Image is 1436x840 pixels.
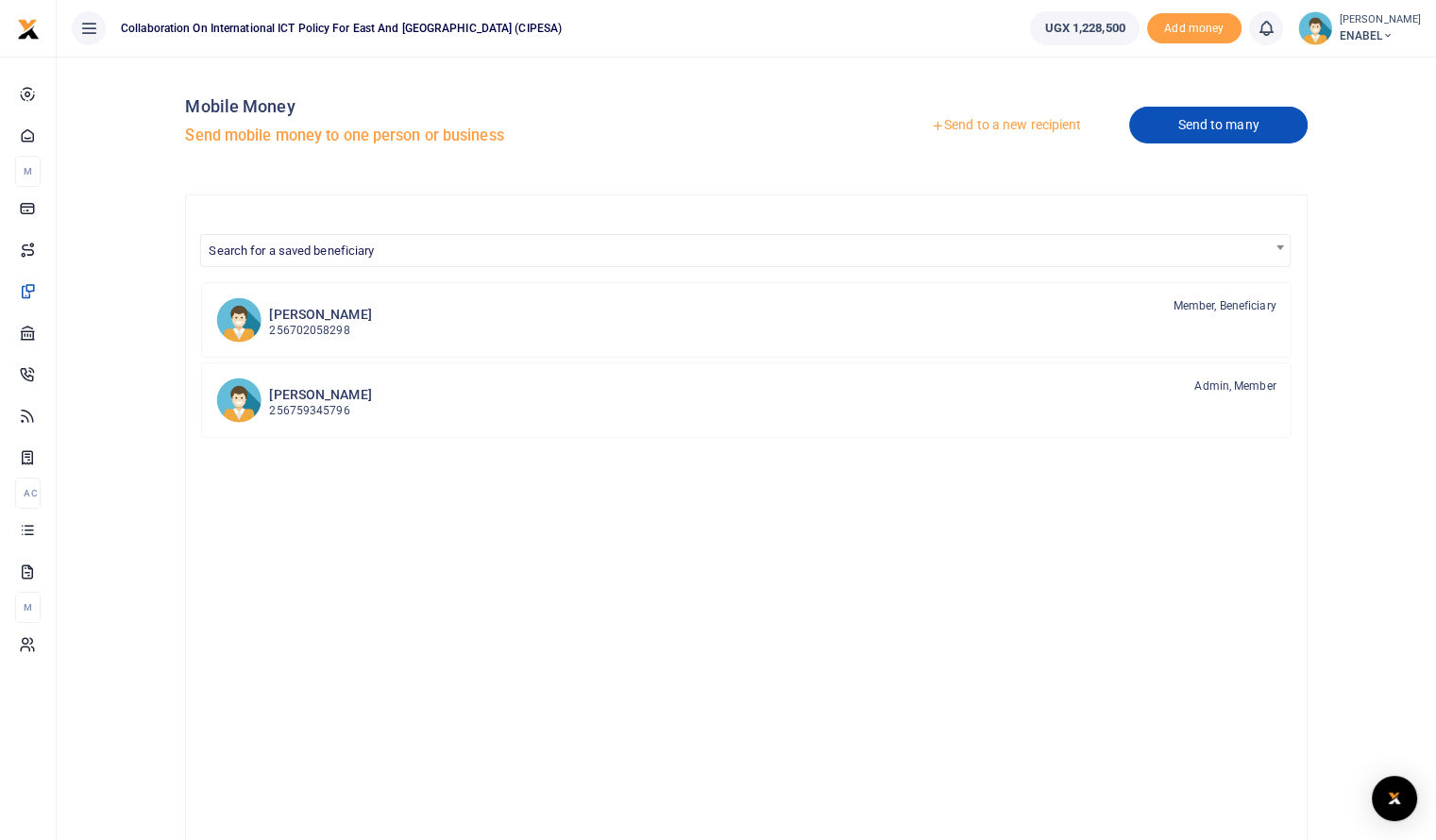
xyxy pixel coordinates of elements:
[269,307,371,323] h6: [PERSON_NAME]
[1340,12,1421,28] small: [PERSON_NAME]
[216,297,262,343] img: EW
[269,322,371,340] p: 256702058298
[17,18,40,41] img: logo-small
[269,387,371,403] h6: [PERSON_NAME]
[1147,13,1242,44] li: Toup your wallet
[201,235,1289,264] span: Search for a saved beneficiary
[1340,27,1421,44] span: ENABEL
[17,21,40,35] a: logo-small logo-large logo-large
[1022,11,1146,45] li: Wallet ballance
[1194,378,1276,395] span: Admin, Member
[1298,11,1421,45] a: profile-user [PERSON_NAME] ENABEL
[216,378,262,423] img: DM
[15,592,41,623] li: M
[201,282,1291,358] a: EW [PERSON_NAME] 256702058298 Member, Beneficiary
[1372,776,1417,821] div: Open Intercom Messenger
[269,402,371,420] p: 256759345796
[209,244,374,258] span: Search for a saved beneficiary
[1129,107,1307,143] a: Send to many
[883,109,1129,143] a: Send to a new recipient
[201,362,1291,438] a: DM [PERSON_NAME] 256759345796 Admin, Member
[1044,19,1124,38] span: UGX 1,228,500
[200,234,1290,267] span: Search for a saved beneficiary
[15,156,41,187] li: M
[1147,13,1242,44] span: Add money
[1298,11,1332,45] img: profile-user
[1147,20,1242,34] a: Add money
[15,478,41,509] li: Ac
[185,126,738,145] h5: Send mobile money to one person or business
[113,20,569,37] span: Collaboration on International ICT Policy For East and [GEOGRAPHIC_DATA] (CIPESA)
[1030,11,1139,45] a: UGX 1,228,500
[1174,297,1276,314] span: Member, Beneficiary
[185,96,738,117] h4: Mobile Money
